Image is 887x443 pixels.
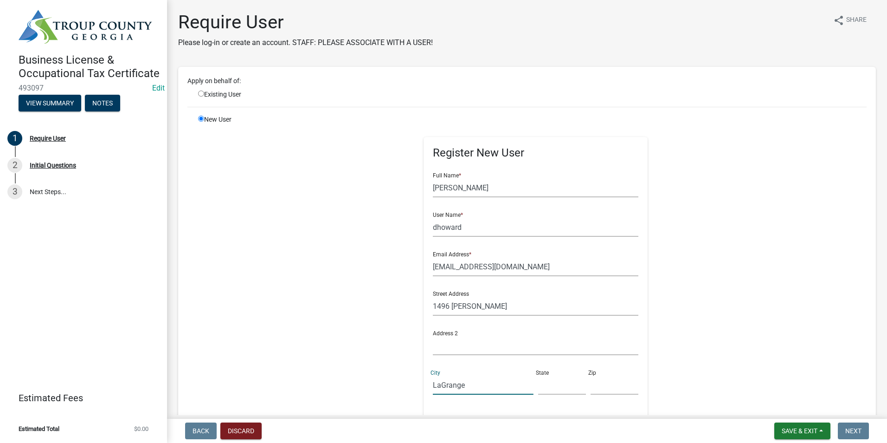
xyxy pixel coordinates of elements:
div: 3 [7,184,22,199]
button: View Summary [19,95,81,111]
div: Require User [30,135,66,142]
span: Back [193,427,209,435]
button: shareShare [826,11,874,29]
div: 2 [7,158,22,173]
h5: Register New User [433,146,638,160]
h1: Require User [178,11,433,33]
a: Edit [152,84,165,92]
button: Back [185,423,217,439]
div: Existing User [191,90,305,99]
a: Estimated Fees [7,389,152,407]
span: 493097 [19,84,148,92]
i: share [833,15,844,26]
span: Next [845,427,861,435]
span: $0.00 [134,426,148,432]
button: Discard [220,423,262,439]
button: Notes [85,95,120,111]
wm-modal-confirm: Summary [19,100,81,108]
div: Apply on behalf of: [180,76,874,86]
wm-modal-confirm: Notes [85,100,120,108]
button: Save & Exit [774,423,830,439]
span: Share [846,15,867,26]
h4: Business License & Occupational Tax Certificate [19,53,160,80]
span: Estimated Total [19,426,59,432]
img: Troup County, Georgia [19,10,152,44]
wm-modal-confirm: Edit Application Number [152,84,165,92]
div: 1 [7,131,22,146]
p: Please log-in or create an account. STAFF: PLEASE ASSOCIATE WITH A USER! [178,37,433,48]
div: Initial Questions [30,162,76,169]
span: Save & Exit [782,427,817,435]
button: Next [838,423,869,439]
